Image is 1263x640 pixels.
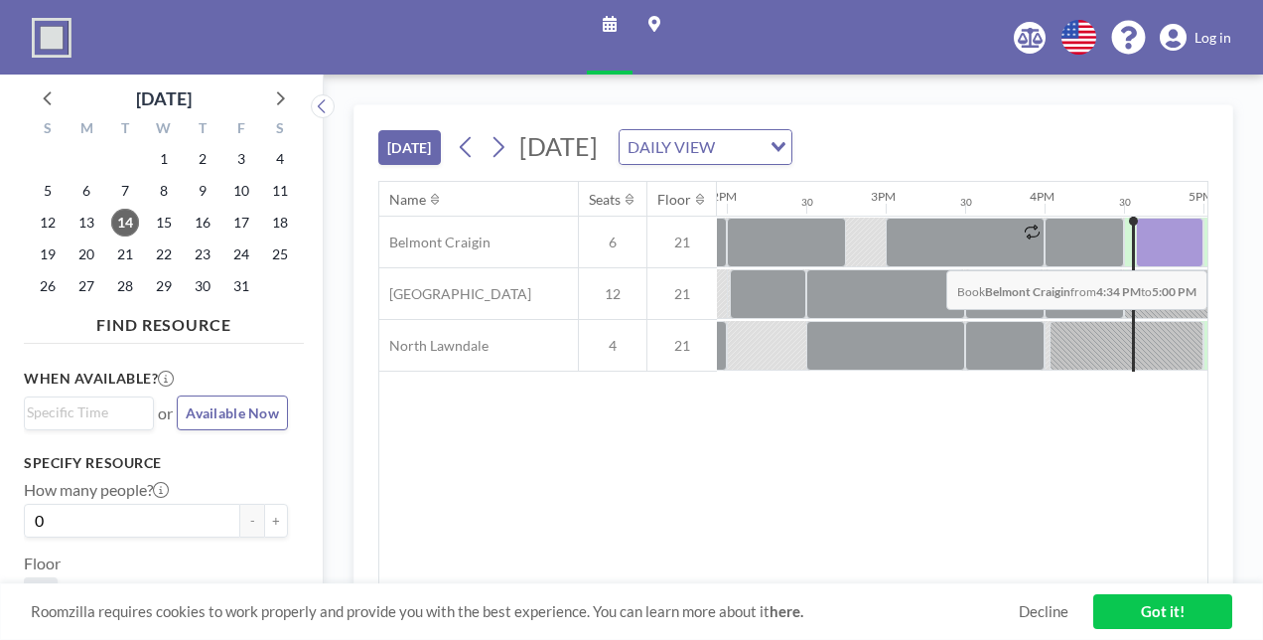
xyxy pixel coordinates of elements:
span: Sunday, October 12, 2025 [34,209,62,237]
h3: Specify resource [24,454,288,472]
label: How many people? [24,480,169,500]
span: Sunday, October 19, 2025 [34,240,62,268]
a: here. [770,602,803,620]
button: [DATE] [378,130,441,165]
div: Name [389,191,426,209]
span: Roomzilla requires cookies to work properly and provide you with the best experience. You can lea... [31,602,1019,621]
span: Tuesday, October 7, 2025 [111,177,139,205]
span: Wednesday, October 8, 2025 [150,177,178,205]
div: T [106,117,145,143]
span: [GEOGRAPHIC_DATA] [379,285,531,303]
a: Got it! [1093,594,1232,629]
span: Wednesday, October 15, 2025 [150,209,178,237]
span: DAILY VIEW [624,134,719,160]
div: S [260,117,299,143]
span: or [158,403,173,423]
span: Tuesday, October 21, 2025 [111,240,139,268]
span: Friday, October 24, 2025 [227,240,255,268]
div: 5PM [1189,189,1213,204]
span: 21 [647,285,717,303]
span: Thursday, October 16, 2025 [189,209,216,237]
span: Monday, October 20, 2025 [72,240,100,268]
span: Belmont Craigin [379,234,491,251]
span: Saturday, October 25, 2025 [266,240,294,268]
span: Monday, October 27, 2025 [72,272,100,300]
div: 3PM [871,189,896,204]
span: Tuesday, October 28, 2025 [111,272,139,300]
span: [DATE] [519,131,598,161]
input: Search for option [721,134,759,160]
span: Friday, October 3, 2025 [227,145,255,173]
div: 30 [960,196,972,209]
span: Thursday, October 30, 2025 [189,272,216,300]
span: North Lawndale [379,337,489,355]
div: 2PM [712,189,737,204]
span: Thursday, October 9, 2025 [189,177,216,205]
span: Friday, October 31, 2025 [227,272,255,300]
div: Search for option [25,398,153,427]
span: 21 [647,337,717,355]
span: Saturday, October 4, 2025 [266,145,294,173]
button: Available Now [177,396,288,430]
span: 4 [579,337,646,355]
div: Search for option [620,130,791,164]
span: Thursday, October 2, 2025 [189,145,216,173]
b: Belmont Craigin [985,284,1070,299]
span: Monday, October 6, 2025 [72,177,100,205]
span: Monday, October 13, 2025 [72,209,100,237]
div: M [68,117,106,143]
span: Friday, October 17, 2025 [227,209,255,237]
span: 6 [579,234,646,251]
h4: FIND RESOURCE [24,307,304,335]
div: Floor [657,191,691,209]
span: Wednesday, October 22, 2025 [150,240,178,268]
div: F [221,117,260,143]
a: Log in [1160,24,1231,52]
span: Log in [1194,29,1231,47]
div: 30 [1119,196,1131,209]
label: Floor [24,554,61,573]
div: S [29,117,68,143]
span: Sunday, October 26, 2025 [34,272,62,300]
span: Available Now [186,404,279,421]
span: Saturday, October 18, 2025 [266,209,294,237]
span: Tuesday, October 14, 2025 [111,209,139,237]
span: Friday, October 10, 2025 [227,177,255,205]
span: 21 [647,234,717,251]
div: W [145,117,184,143]
span: Saturday, October 11, 2025 [266,177,294,205]
div: [DATE] [136,84,192,112]
span: Sunday, October 5, 2025 [34,177,62,205]
button: + [264,504,288,538]
div: Seats [589,191,621,209]
span: Wednesday, October 29, 2025 [150,272,178,300]
div: T [183,117,221,143]
b: 4:34 PM [1096,284,1141,299]
button: - [240,504,264,538]
div: 4PM [1030,189,1054,204]
a: Decline [1019,602,1068,621]
span: Thursday, October 23, 2025 [189,240,216,268]
span: 12 [579,285,646,303]
b: 5:00 PM [1152,284,1196,299]
span: Book from to [946,270,1207,310]
input: Search for option [27,401,142,423]
div: 30 [801,196,813,209]
span: Wednesday, October 1, 2025 [150,145,178,173]
img: organization-logo [32,18,71,58]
